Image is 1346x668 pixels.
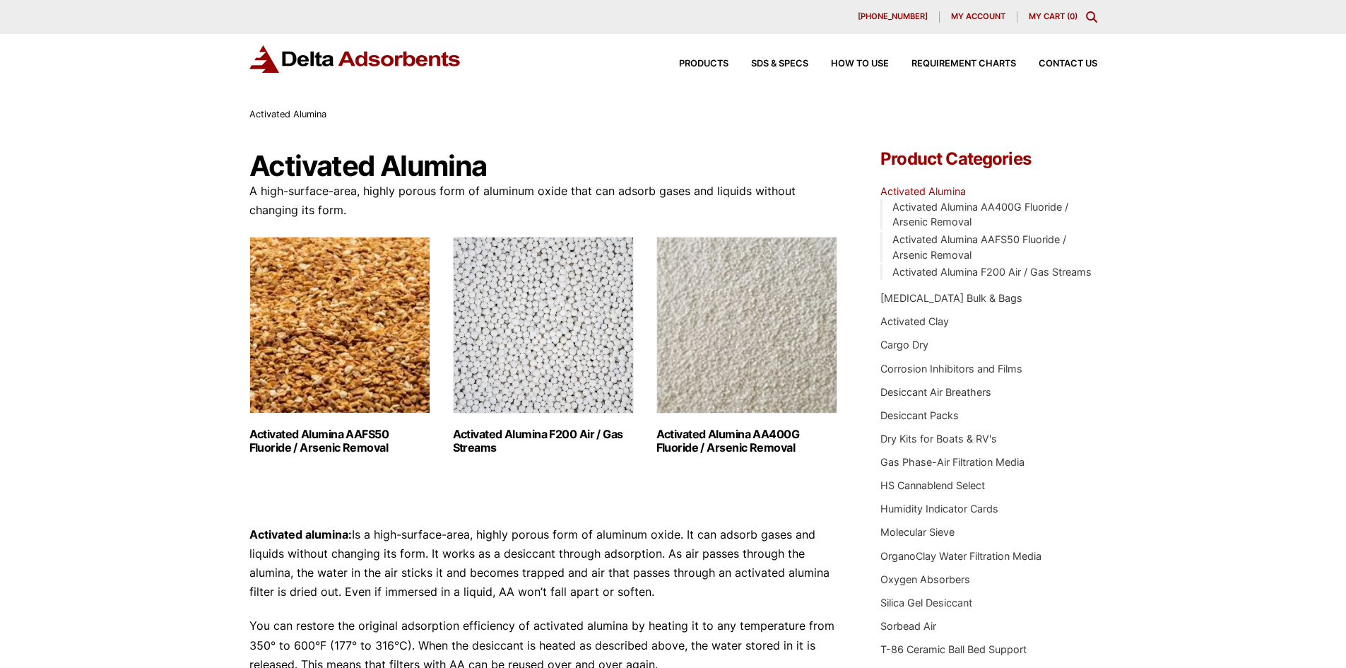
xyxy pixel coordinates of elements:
h2: Activated Alumina F200 Air / Gas Streams [453,428,634,455]
h4: Product Categories [880,151,1097,168]
img: Delta Adsorbents [249,45,461,73]
a: Gas Phase-Air Filtration Media [880,456,1025,468]
img: Activated Alumina AAFS50 Fluoride / Arsenic Removal [249,237,430,414]
a: My Cart (0) [1029,11,1078,21]
span: How to Use [831,59,889,69]
a: My account [940,11,1017,23]
p: A high-surface-area, highly porous form of aluminum oxide that can adsorb gases and liquids witho... [249,182,839,220]
a: Visit product category Activated Alumina F200 Air / Gas Streams [453,237,634,455]
a: [PHONE_NUMBER] [846,11,940,23]
a: Activated Alumina AAFS50 Fluoride / Arsenic Removal [892,233,1066,261]
a: Activated Alumina AA400G Fluoride / Arsenic Removal [892,201,1068,228]
a: OrganoClay Water Filtration Media [880,550,1041,562]
a: Dry Kits for Boats & RV's [880,433,997,445]
a: SDS & SPECS [728,59,808,69]
p: Is a high-surface-area, highly porous form of aluminum oxide. It can adsorb gases and liquids wit... [249,525,839,602]
span: My account [951,13,1005,20]
a: Contact Us [1016,59,1097,69]
img: Activated Alumina AA400G Fluoride / Arsenic Removal [656,237,837,414]
strong: Activated alumina: [249,527,352,541]
span: SDS & SPECS [751,59,808,69]
a: Oxygen Absorbers [880,573,970,585]
span: Contact Us [1039,59,1097,69]
h1: Activated Alumina [249,151,839,182]
a: Corrosion Inhibitors and Films [880,363,1022,375]
div: Toggle Modal Content [1086,11,1097,23]
a: Visit product category Activated Alumina AA400G Fluoride / Arsenic Removal [656,237,837,455]
a: How to Use [808,59,889,69]
a: Requirement Charts [889,59,1016,69]
a: Cargo Dry [880,339,928,351]
a: Activated Clay [880,315,949,327]
span: Activated Alumina [249,109,326,119]
a: Silica Gel Desiccant [880,597,972,609]
a: Visit product category Activated Alumina AAFS50 Fluoride / Arsenic Removal [249,237,430,455]
img: Activated Alumina F200 Air / Gas Streams [453,237,634,414]
h2: Activated Alumina AA400G Fluoride / Arsenic Removal [656,428,837,455]
a: HS Cannablend Select [880,479,985,491]
a: Humidity Indicator Cards [880,503,998,515]
a: Sorbead Air [880,620,936,632]
a: Products [656,59,728,69]
span: Requirement Charts [911,59,1016,69]
a: Desiccant Air Breathers [880,386,991,398]
a: Molecular Sieve [880,526,955,538]
a: Desiccant Packs [880,409,959,421]
span: Products [679,59,728,69]
span: 0 [1070,11,1075,21]
a: [MEDICAL_DATA] Bulk & Bags [880,292,1022,304]
a: T-86 Ceramic Ball Bed Support [880,643,1027,655]
a: Activated Alumina F200 Air / Gas Streams [892,266,1092,278]
span: [PHONE_NUMBER] [858,13,928,20]
h2: Activated Alumina AAFS50 Fluoride / Arsenic Removal [249,428,430,455]
a: Activated Alumina [880,185,966,197]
